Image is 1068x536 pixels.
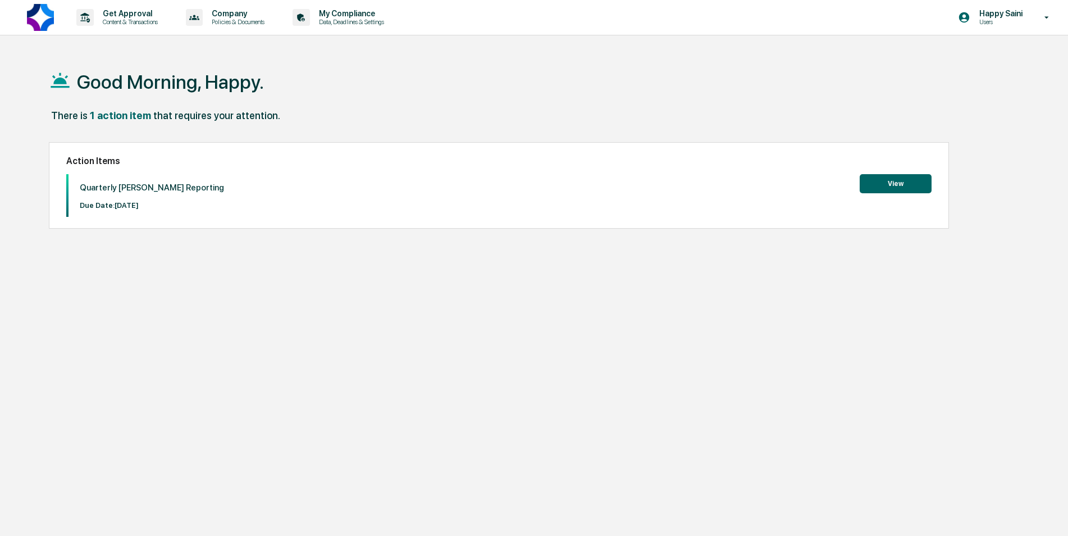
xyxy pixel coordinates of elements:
[94,18,163,26] p: Content & Transactions
[970,9,1028,18] p: Happy Saini
[310,9,390,18] p: My Compliance
[80,183,224,193] p: Quarterly [PERSON_NAME] Reporting
[153,110,280,121] div: that requires your attention.
[94,9,163,18] p: Get Approval
[27,4,54,31] img: logo
[90,110,151,121] div: 1 action item
[970,18,1028,26] p: Users
[66,156,932,166] h2: Action Items
[77,71,264,93] h1: Good Morning, Happy.
[310,18,390,26] p: Data, Deadlines & Settings
[203,9,270,18] p: Company
[80,201,224,210] p: Due Date: [DATE]
[203,18,270,26] p: Policies & Documents
[860,174,932,193] button: View
[860,178,932,188] a: View
[51,110,88,121] div: There is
